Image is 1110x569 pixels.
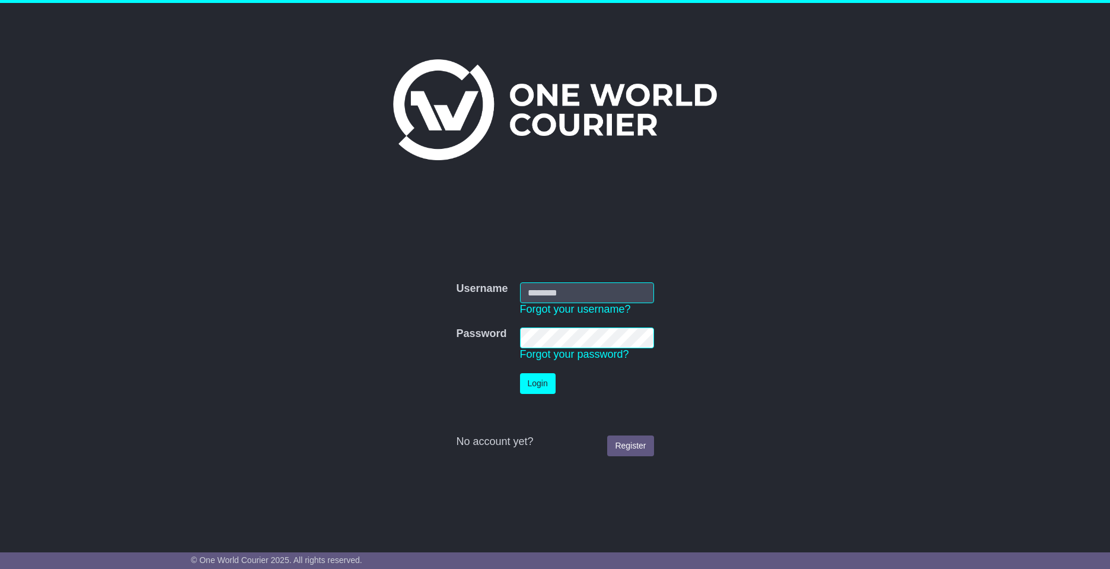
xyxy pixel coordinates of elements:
button: Login [520,373,556,394]
a: Register [607,436,653,456]
label: Username [456,282,508,295]
label: Password [456,328,506,341]
div: No account yet? [456,436,653,449]
img: One World [393,59,717,160]
a: Forgot your username? [520,303,631,315]
span: © One World Courier 2025. All rights reserved. [191,555,362,565]
a: Forgot your password? [520,348,629,360]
